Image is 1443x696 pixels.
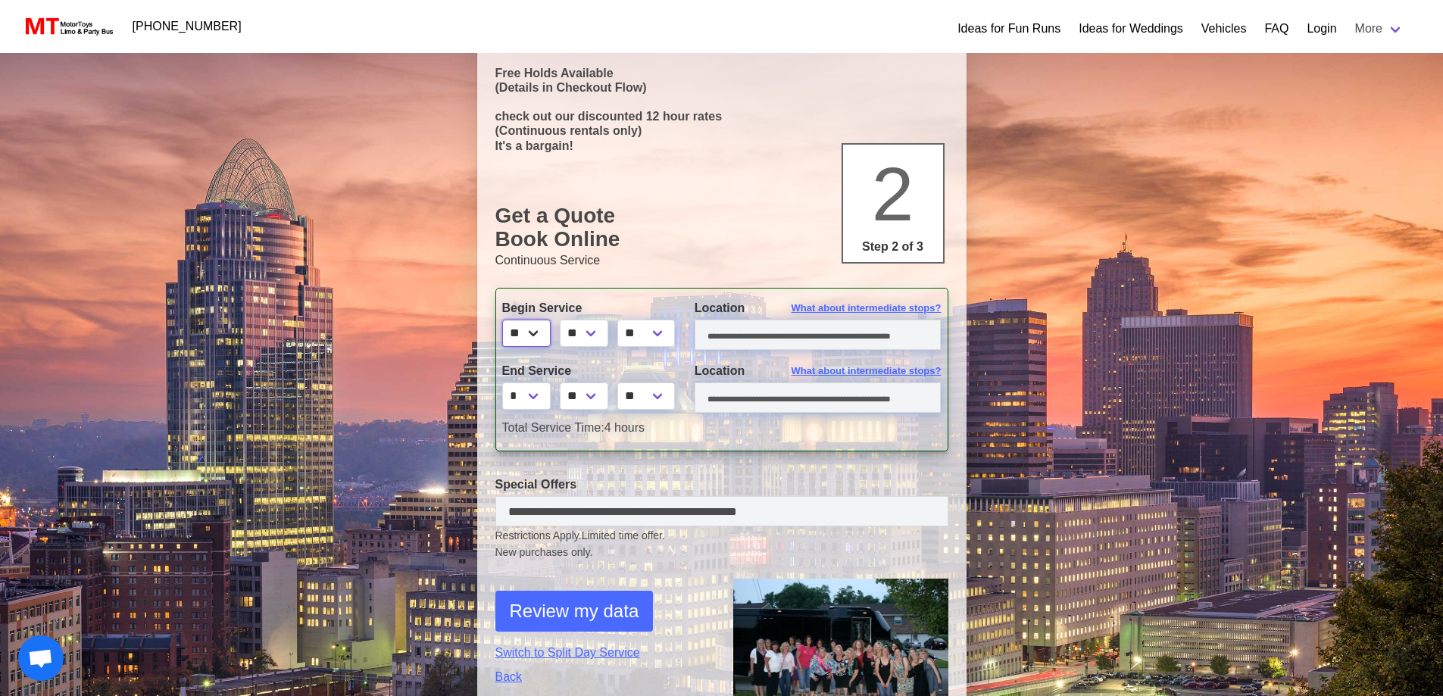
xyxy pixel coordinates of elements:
img: MotorToys Logo [21,16,114,37]
p: Free Holds Available [495,66,948,80]
p: It's a bargain! [495,139,948,153]
a: Ideas for Weddings [1079,20,1183,38]
span: Total Service Time: [502,421,604,434]
div: Open chat [18,635,64,681]
p: (Details in Checkout Flow) [495,80,948,95]
a: [PHONE_NUMBER] [123,11,251,42]
label: Special Offers [495,476,948,494]
span: Limited time offer. [582,528,665,544]
span: What about intermediate stops? [792,364,942,379]
span: Location [695,364,745,377]
a: Ideas for Fun Runs [957,20,1060,38]
p: Step 2 of 3 [849,238,937,256]
a: FAQ [1264,20,1288,38]
span: What about intermediate stops? [792,301,942,316]
label: Begin Service [502,299,672,317]
a: More [1346,14,1413,44]
span: 2 [872,151,914,236]
a: Login [1307,20,1336,38]
p: Continuous Service [495,251,948,270]
p: (Continuous rentals only) [495,123,948,138]
span: Review my data [510,598,639,625]
a: Back [495,668,711,686]
button: Review my data [495,591,654,632]
div: 4 hours [491,419,953,437]
small: Restrictions Apply. [495,529,948,560]
label: End Service [502,362,672,380]
span: New purchases only. [495,545,948,560]
h1: Get a Quote Book Online [495,204,948,251]
a: Switch to Split Day Service [495,644,711,662]
span: Location [695,301,745,314]
a: Vehicles [1201,20,1247,38]
p: check out our discounted 12 hour rates [495,109,948,123]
